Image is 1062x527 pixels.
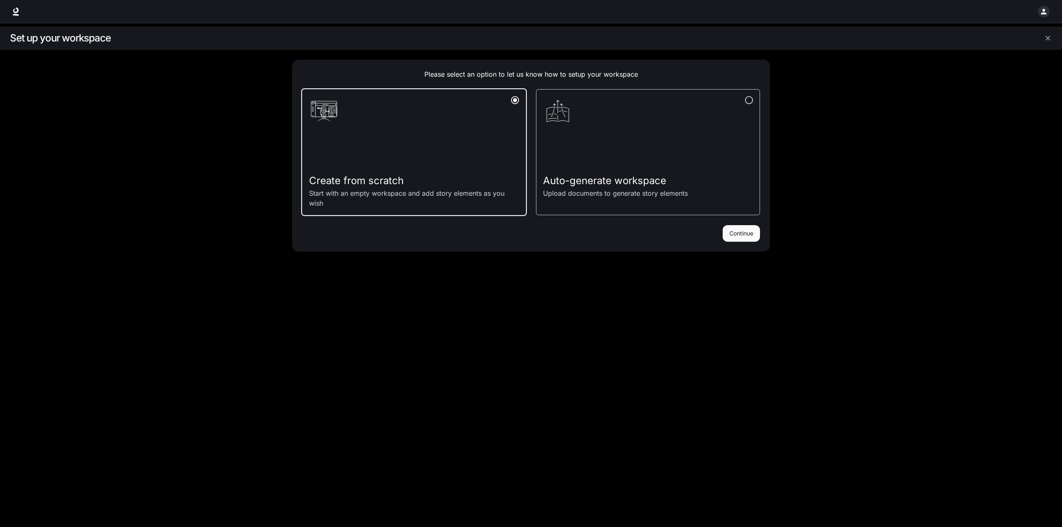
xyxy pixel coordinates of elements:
p: Create from scratch [309,173,506,188]
label: Please select an option to let us know how to setup your workspace [302,70,760,79]
p: Set up your workspace [7,30,114,46]
p: Upload documents to generate story elements [543,188,688,208]
p: Auto-generate workspace [543,173,688,188]
p: Start with an empty workspace and add story elements as you wish [309,188,506,208]
button: Continue [723,225,760,242]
